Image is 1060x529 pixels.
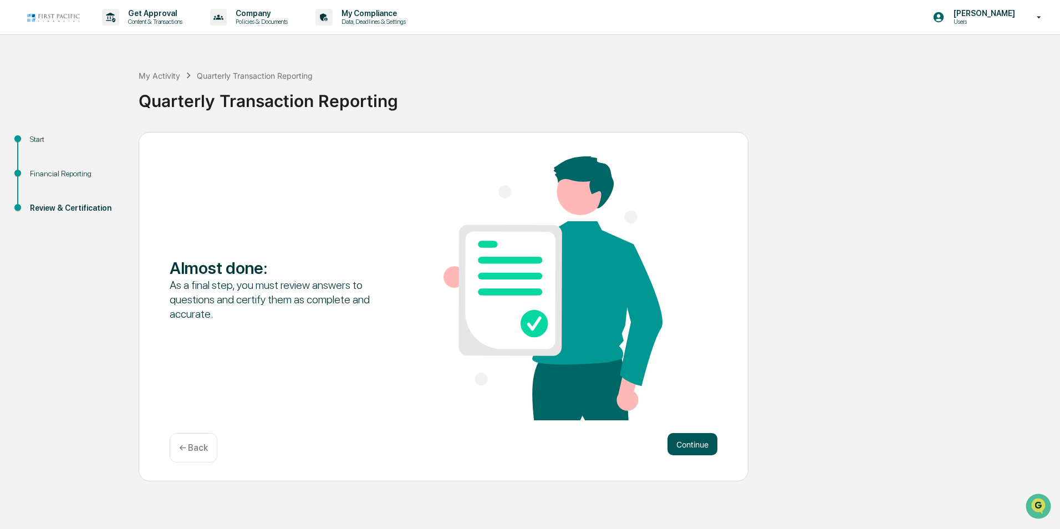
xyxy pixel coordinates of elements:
div: Start new chat [38,85,182,96]
span: Pylon [110,188,134,196]
a: 🗄️Attestations [76,135,142,155]
div: We're available if you need us! [38,96,140,105]
span: Preclearance [22,140,72,151]
div: Quarterly Transaction Reporting [139,82,1054,111]
div: 🔎 [11,162,20,171]
div: Start [30,134,121,145]
button: Continue [667,433,717,455]
img: Almost done [444,156,662,420]
div: As a final step, you must review answers to questions and certify them as complete and accurate. [170,278,389,321]
span: Attestations [91,140,137,151]
div: My Activity [139,71,180,80]
iframe: Open customer support [1025,492,1054,522]
p: Data, Deadlines & Settings [333,18,411,26]
div: Review & Certification [30,202,121,214]
p: [PERSON_NAME] [945,9,1021,18]
div: Almost done : [170,258,389,278]
p: Policies & Documents [227,18,293,26]
a: Powered byPylon [78,187,134,196]
p: Company [227,9,293,18]
p: How can we help? [11,23,202,41]
button: Start new chat [188,88,202,101]
div: Financial Reporting [30,168,121,180]
img: logo [27,12,80,23]
div: 🗄️ [80,141,89,150]
div: Quarterly Transaction Reporting [197,71,313,80]
a: 🔎Data Lookup [7,156,74,176]
p: Content & Transactions [119,18,188,26]
p: Get Approval [119,9,188,18]
div: 🖐️ [11,141,20,150]
p: ← Back [179,442,208,453]
p: Users [945,18,1021,26]
img: 1746055101610-c473b297-6a78-478c-a979-82029cc54cd1 [11,85,31,105]
p: My Compliance [333,9,411,18]
a: 🖐️Preclearance [7,135,76,155]
span: Data Lookup [22,161,70,172]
